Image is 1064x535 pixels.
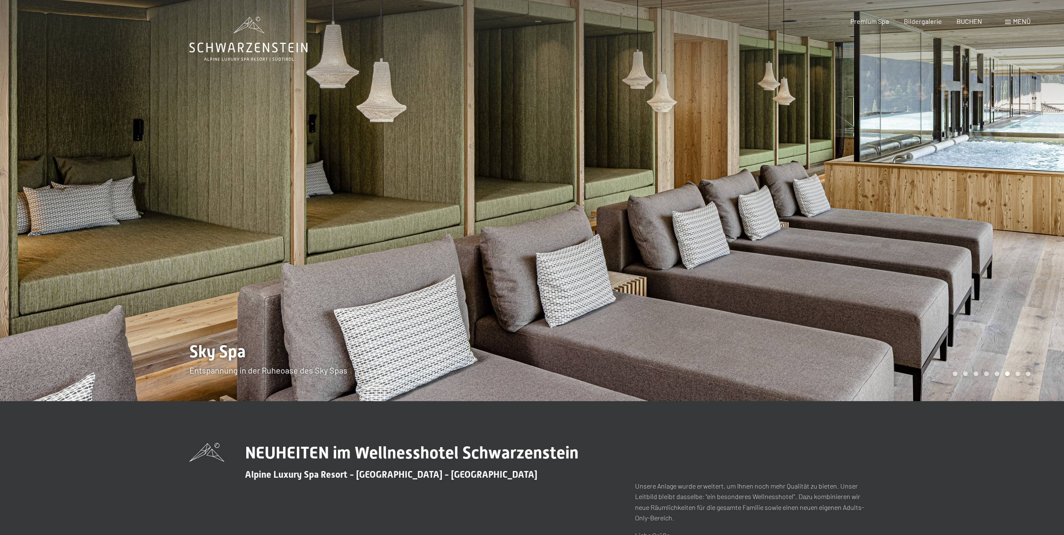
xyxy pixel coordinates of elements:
[957,17,982,25] a: BUCHEN
[245,469,537,480] span: Alpine Luxury Spa Resort - [GEOGRAPHIC_DATA] - [GEOGRAPHIC_DATA]
[1013,17,1031,25] span: Menü
[635,481,875,523] p: Unsere Anlage wurde erweitert, um Ihnen noch mehr Qualität zu bieten. Unser Leitbild bleibt dasse...
[850,17,889,25] a: Premium Spa
[904,17,942,25] a: Bildergalerie
[984,371,989,376] div: Carousel Page 4
[963,371,968,376] div: Carousel Page 2
[974,371,978,376] div: Carousel Page 3
[953,371,957,376] div: Carousel Page 1
[1026,371,1031,376] div: Carousel Page 8
[1005,371,1010,376] div: Carousel Page 6 (Current Slide)
[950,371,1031,376] div: Carousel Pagination
[995,371,999,376] div: Carousel Page 5
[1016,371,1020,376] div: Carousel Page 7
[245,443,579,463] span: NEUHEITEN im Wellnesshotel Schwarzenstein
